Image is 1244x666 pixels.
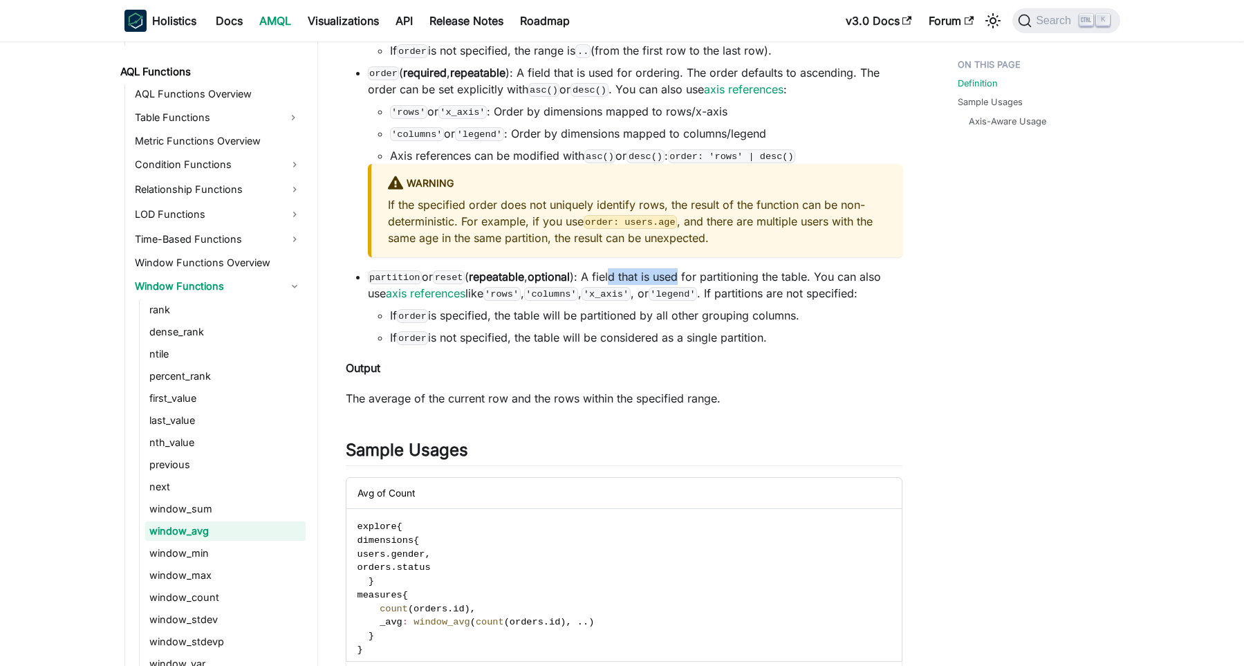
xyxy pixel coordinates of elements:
a: Docs [207,10,251,32]
a: Release Notes [421,10,512,32]
span: measures [358,590,402,600]
span: } [358,645,363,655]
a: axis references [704,82,783,96]
span: ( [408,604,414,614]
strong: optional [528,270,570,284]
span: : [402,617,408,627]
a: AQL Functions Overview [131,84,306,104]
span: { [402,590,408,600]
a: window_count [145,588,306,607]
div: Avg of Count [346,478,902,509]
a: Visualizations [299,10,387,32]
a: rank [145,300,306,320]
li: or : Order by dimensions mapped to rows/x-axis [390,103,902,120]
span: count [380,604,408,614]
button: Expand sidebar category 'Table Functions' [281,107,306,129]
a: dense_rank [145,322,306,342]
span: Search [1032,15,1079,27]
span: . [544,617,549,627]
code: reset [433,270,465,284]
strong: Output [346,361,380,375]
span: users [358,549,386,559]
strong: required [403,66,447,80]
code: desc() [626,149,664,163]
a: window_stdev [145,610,306,629]
a: window_min [145,544,306,563]
p: The average of the current row and the rows within the specified range. [346,390,902,407]
a: percent_rank [145,367,306,386]
kbd: K [1096,14,1110,26]
a: LOD Functions [131,203,306,225]
span: window_avg [414,617,470,627]
code: order [368,66,400,80]
span: } [369,576,374,586]
code: 'rows' [483,287,521,301]
span: explore [358,521,397,532]
span: . [447,604,453,614]
span: } [369,631,374,641]
li: If is not specified, the range is (from the first row to the last row). [390,42,902,59]
span: orders [358,562,391,573]
code: 'legend' [455,127,503,141]
a: nth_value [145,433,306,452]
code: order [397,44,429,58]
code: .. [575,44,591,58]
code: asc() [528,83,560,97]
span: ) [560,617,566,627]
li: or : Order by dimensions mapped to columns/legend [390,125,902,142]
a: axis references [386,286,465,300]
a: Relationship Functions [131,178,306,201]
a: Sample Usages [958,95,1023,109]
code: order [397,331,429,345]
strong: repeatable [469,270,524,284]
span: status [397,562,431,573]
code: asc() [584,149,616,163]
a: window_avg [145,521,306,541]
li: Axis references can be modified with or : [390,147,902,164]
h2: Sample Usages [346,440,902,466]
a: HolisticsHolistics [124,10,196,32]
span: . [577,617,583,627]
code: 'columns' [390,127,445,141]
span: { [414,535,419,546]
span: _avg [380,617,402,627]
code: 'rows' [390,105,427,119]
li: If is not specified, the table will be considered as a single partition. [390,329,902,346]
a: window_stdevp [145,632,306,651]
span: id [549,617,560,627]
b: Holistics [152,12,196,29]
a: Time-Based Functions [131,228,306,250]
a: ntile [145,344,306,364]
code: partition [368,270,423,284]
a: AQL Functions [116,62,306,82]
button: Switch between dark and light mode (currently light mode) [982,10,1004,32]
span: dimensions [358,535,414,546]
a: Definition [958,77,998,90]
a: last_value [145,411,306,430]
span: orders [510,617,544,627]
span: , [425,549,430,559]
span: ( [504,617,510,627]
span: . [391,562,396,573]
a: previous [145,455,306,474]
code: 'x_axis' [438,105,487,119]
a: Axis-Aware Usage [969,115,1046,128]
code: 'columns' [524,287,579,301]
p: If the specified order does not uniquely identify rows, the result of the function can be non-det... [388,196,886,246]
span: . [385,549,391,559]
li: or ( , ): A field that is used for partitioning the table. You can also use like , , , or . If pa... [368,268,902,346]
span: ) [588,617,594,627]
a: Forum [920,10,982,32]
code: 'legend' [649,287,697,301]
li: ( , ): A field that is used for ordering. The order defaults to ascending. The order can be set e... [368,64,902,257]
strong: repeatable [450,66,505,80]
span: { [397,521,402,532]
a: first_value [145,389,306,408]
li: If is specified, the table will be partitioned by all other grouping columns. [390,307,902,324]
span: . [583,617,588,627]
a: window_max [145,566,306,585]
code: order: users.age [584,215,678,229]
a: Metric Functions Overview [131,131,306,151]
a: Table Functions [131,107,281,129]
div: warning [388,175,886,193]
